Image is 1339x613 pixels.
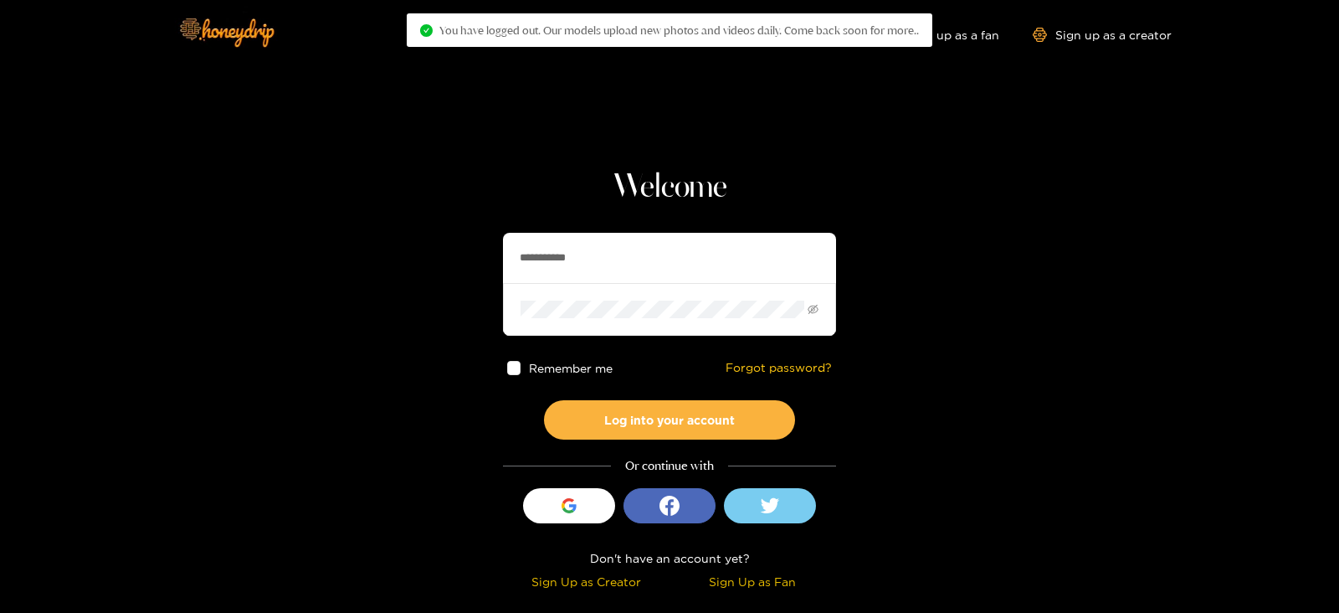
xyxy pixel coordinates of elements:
[420,24,433,37] span: check-circle
[808,304,818,315] span: eye-invisible
[1033,28,1172,42] a: Sign up as a creator
[503,167,836,208] h1: Welcome
[439,23,919,37] span: You have logged out. Our models upload new photos and videos daily. Come back soon for more..
[726,361,832,375] a: Forgot password?
[503,456,836,476] div: Or continue with
[885,28,999,42] a: Sign up as a fan
[530,362,613,374] span: Remember me
[544,400,795,440] button: Log into your account
[674,572,832,591] div: Sign Up as Fan
[503,549,836,568] div: Don't have an account yet?
[507,572,665,591] div: Sign Up as Creator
